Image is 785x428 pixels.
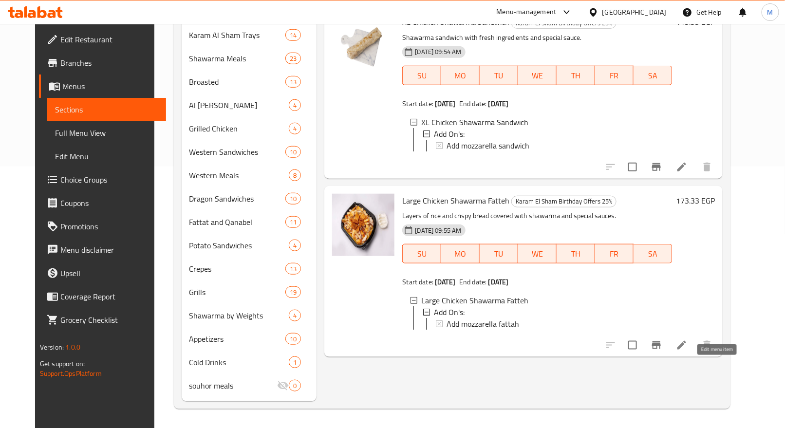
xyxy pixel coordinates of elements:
span: FR [599,247,630,261]
span: Menu disclaimer [60,244,158,256]
span: Edit Menu [55,150,158,162]
a: Choice Groups [39,168,166,191]
span: WE [522,69,553,83]
div: Dragon Sandwiches [189,193,286,205]
span: Broasted [189,76,286,88]
span: Appetizers [189,333,286,345]
a: Edit Menu [47,145,166,168]
span: End date: [459,97,486,110]
svg: Inactive section [277,380,289,391]
b: [DATE] [488,97,509,110]
div: Grilled Chicken4 [182,117,317,140]
span: 10 [286,148,300,157]
a: Grocery Checklist [39,308,166,332]
div: items [285,263,301,275]
button: delete [695,334,719,357]
div: Shawarma by Weights4 [182,304,317,327]
span: 10 [286,194,300,204]
p: Layers of rice and crispy bread covered with shawarma and special sauces. [402,210,672,222]
span: Coupons [60,197,158,209]
div: Karam Al Sham Trays [189,29,286,41]
span: 4 [289,101,300,110]
div: Karam El Sham Birthday Offers 25% [511,196,617,207]
span: TU [484,247,514,261]
span: 0 [289,381,300,391]
div: items [285,333,301,345]
div: items [289,310,301,321]
span: Choice Groups [60,174,158,186]
div: Fattat and Qanabel [189,216,286,228]
h6: 173.33 EGP [676,194,715,207]
span: 11 [286,218,300,227]
span: Shawarma Meals [189,53,286,64]
span: 14 [286,31,300,40]
a: Upsell [39,261,166,285]
div: [GEOGRAPHIC_DATA] [602,7,667,18]
button: Branch-specific-item [645,334,668,357]
span: 13 [286,264,300,274]
button: SA [634,66,672,85]
img: Large Chicken Shawarma Fatteh [332,194,394,256]
span: SA [637,69,668,83]
h6: 113.33 EGP [676,15,715,29]
img: XL Chicken Shawarma Sandwich [332,15,394,77]
div: souhor meals0 [182,374,317,397]
div: items [285,286,301,298]
span: TH [561,69,591,83]
span: Add mozzarella fattah [447,318,519,330]
span: 4 [289,311,300,320]
div: items [285,193,301,205]
span: Add mozzarella sandwich [447,140,529,151]
div: items [289,123,301,134]
span: WE [522,247,553,261]
a: Promotions [39,215,166,238]
div: Western Meals [189,169,289,181]
span: Grocery Checklist [60,314,158,326]
span: Grills [189,286,286,298]
span: Get support on: [40,357,85,370]
a: Sections [47,98,166,121]
div: Dragon Sandwiches10 [182,187,317,210]
button: Branch-specific-item [645,155,668,179]
span: 13 [286,77,300,87]
span: Upsell [60,267,158,279]
div: Cold Drinks [189,356,289,368]
button: SU [402,244,441,263]
a: Support.OpsPlatform [40,367,102,380]
span: SU [407,247,437,261]
div: items [289,240,301,251]
span: Add On's: [434,128,465,140]
span: Promotions [60,221,158,232]
span: Large Chicken Shawarma Fatteh [402,193,509,208]
div: items [289,356,301,368]
div: Al Maria [189,99,289,111]
div: Crepes13 [182,257,317,280]
span: Western Sandwiches [189,146,286,158]
span: [DATE] 09:55 AM [411,226,465,235]
div: Cold Drinks1 [182,351,317,374]
b: [DATE] [488,276,509,288]
div: Grills19 [182,280,317,304]
span: Crepes [189,263,286,275]
span: Add On's: [434,306,465,318]
div: Potato Sandwiches4 [182,234,317,257]
span: SA [637,247,668,261]
span: Select to update [622,157,643,177]
div: Fattat and Qanabel11 [182,210,317,234]
span: Menus [62,80,158,92]
div: Western Sandwiches10 [182,140,317,164]
div: items [289,169,301,181]
span: 10 [286,335,300,344]
div: items [289,99,301,111]
div: Western Meals8 [182,164,317,187]
div: Shawarma Meals23 [182,47,317,70]
span: FR [599,69,630,83]
span: 1.0.0 [65,341,80,354]
p: Shawarma sandwich with fresh ingredients and special sauce. [402,32,672,44]
a: Menus [39,74,166,98]
b: [DATE] [435,97,455,110]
